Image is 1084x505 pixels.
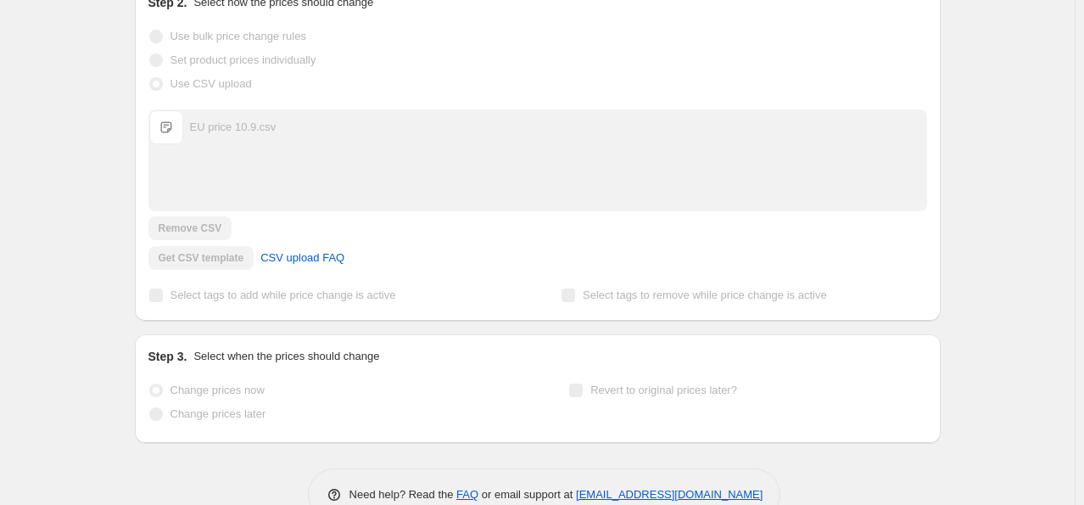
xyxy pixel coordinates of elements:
a: CSV upload FAQ [250,244,355,272]
span: Revert to original prices later? [590,384,737,396]
span: Select tags to add while price change is active [170,289,396,301]
span: Use CSV upload [170,77,252,90]
span: Need help? Read the [349,488,457,501]
span: Select tags to remove while price change is active [583,289,827,301]
span: or email support at [478,488,576,501]
div: EU price 10.9.csv [190,119,277,136]
span: CSV upload FAQ [260,250,344,267]
span: Change prices later [170,407,266,420]
p: Select when the prices should change [193,348,379,365]
span: Change prices now [170,384,265,396]
span: Use bulk price change rules [170,30,306,42]
h2: Step 3. [148,348,187,365]
a: FAQ [456,488,478,501]
a: [EMAIL_ADDRESS][DOMAIN_NAME] [576,488,763,501]
span: Set product prices individually [170,53,316,66]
